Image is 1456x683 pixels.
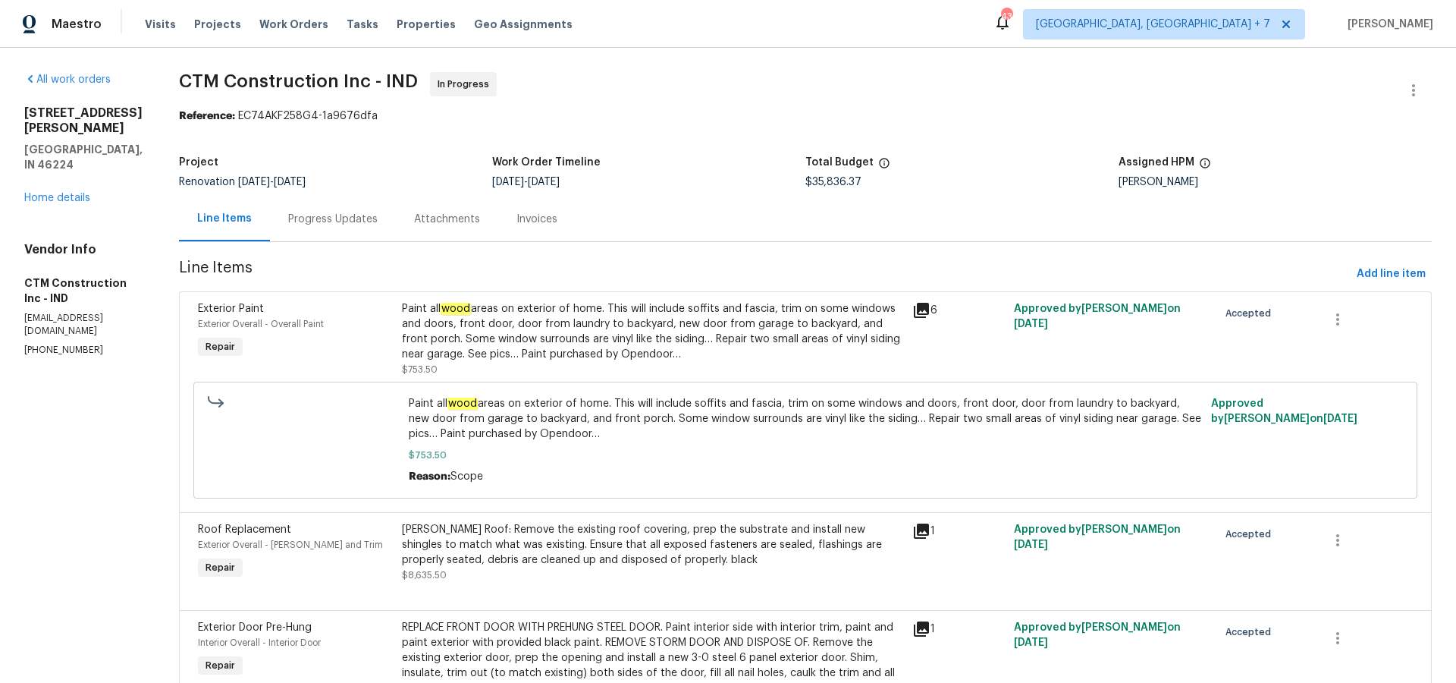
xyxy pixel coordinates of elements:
[878,157,890,177] span: The total cost of line items that have been proposed by Opendoor. This sum includes line items th...
[179,72,418,90] span: CTM Construction Inc - IND
[1001,9,1012,24] div: 43
[1119,177,1432,187] div: [PERSON_NAME]
[179,109,1432,124] div: EC74AKF258G4-1a9676dfa
[1014,540,1048,550] span: [DATE]
[492,177,524,187] span: [DATE]
[438,77,495,92] span: In Progress
[1014,524,1181,550] span: Approved by [PERSON_NAME] on
[198,319,324,329] span: Exterior Overall - Overall Paint
[179,260,1351,288] span: Line Items
[198,638,321,647] span: Interior Overall - Interior Door
[1351,260,1432,288] button: Add line item
[1014,319,1048,329] span: [DATE]
[402,522,903,568] div: [PERSON_NAME] Roof: Remove the existing roof covering, prep the substrate and install new shingle...
[288,212,378,227] div: Progress Updates
[1119,157,1194,168] h5: Assigned HPM
[347,19,378,30] span: Tasks
[179,111,235,121] b: Reference:
[450,471,483,482] span: Scope
[441,303,471,315] em: wood
[24,344,143,357] p: [PHONE_NUMBER]
[24,193,90,203] a: Home details
[194,17,241,32] span: Projects
[402,571,447,580] span: $8,635.50
[1357,265,1426,284] span: Add line item
[24,275,143,306] h5: CTM Construction Inc - IND
[528,177,560,187] span: [DATE]
[1225,306,1277,321] span: Accepted
[1323,414,1357,424] span: [DATE]
[1014,622,1181,648] span: Approved by [PERSON_NAME] on
[397,17,456,32] span: Properties
[197,211,252,226] div: Line Items
[259,17,328,32] span: Work Orders
[1225,527,1277,542] span: Accepted
[805,177,861,187] span: $35,836.37
[805,157,874,168] h5: Total Budget
[198,304,264,314] span: Exterior Paint
[24,74,111,85] a: All work orders
[912,522,1005,540] div: 1
[516,212,557,227] div: Invoices
[24,312,143,338] p: [EMAIL_ADDRESS][DOMAIN_NAME]
[912,620,1005,638] div: 1
[238,177,306,187] span: -
[402,301,903,362] div: Paint all areas on exterior of home. This will include soffits and fascia, trim on some windows a...
[179,157,218,168] h5: Project
[447,398,478,410] em: wood
[198,540,383,549] span: Exterior Overall - [PERSON_NAME] and Trim
[409,396,1203,442] span: Paint all areas on exterior of home. This will include soffits and fascia, trim on some windows a...
[198,524,291,535] span: Roof Replacement
[179,177,306,187] span: Renovation
[238,177,270,187] span: [DATE]
[1199,157,1211,177] span: The hpm assigned to this work order.
[1225,625,1277,640] span: Accepted
[24,105,143,136] h2: [STREET_ADDRESS][PERSON_NAME]
[912,301,1005,319] div: 6
[1341,17,1433,32] span: [PERSON_NAME]
[1211,398,1357,424] span: Approved by [PERSON_NAME] on
[409,471,450,482] span: Reason:
[1014,637,1048,648] span: [DATE]
[1036,17,1270,32] span: [GEOGRAPHIC_DATA], [GEOGRAPHIC_DATA] + 7
[198,622,312,633] span: Exterior Door Pre-Hung
[274,177,306,187] span: [DATE]
[24,242,143,257] h4: Vendor Info
[24,142,143,172] h5: [GEOGRAPHIC_DATA], IN 46224
[199,560,241,575] span: Repair
[145,17,176,32] span: Visits
[402,365,438,374] span: $753.50
[474,17,573,32] span: Geo Assignments
[409,448,1203,463] span: $753.50
[199,658,241,673] span: Repair
[52,17,102,32] span: Maestro
[492,177,560,187] span: -
[492,157,601,168] h5: Work Order Timeline
[414,212,480,227] div: Attachments
[199,339,241,354] span: Repair
[1014,304,1181,329] span: Approved by [PERSON_NAME] on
